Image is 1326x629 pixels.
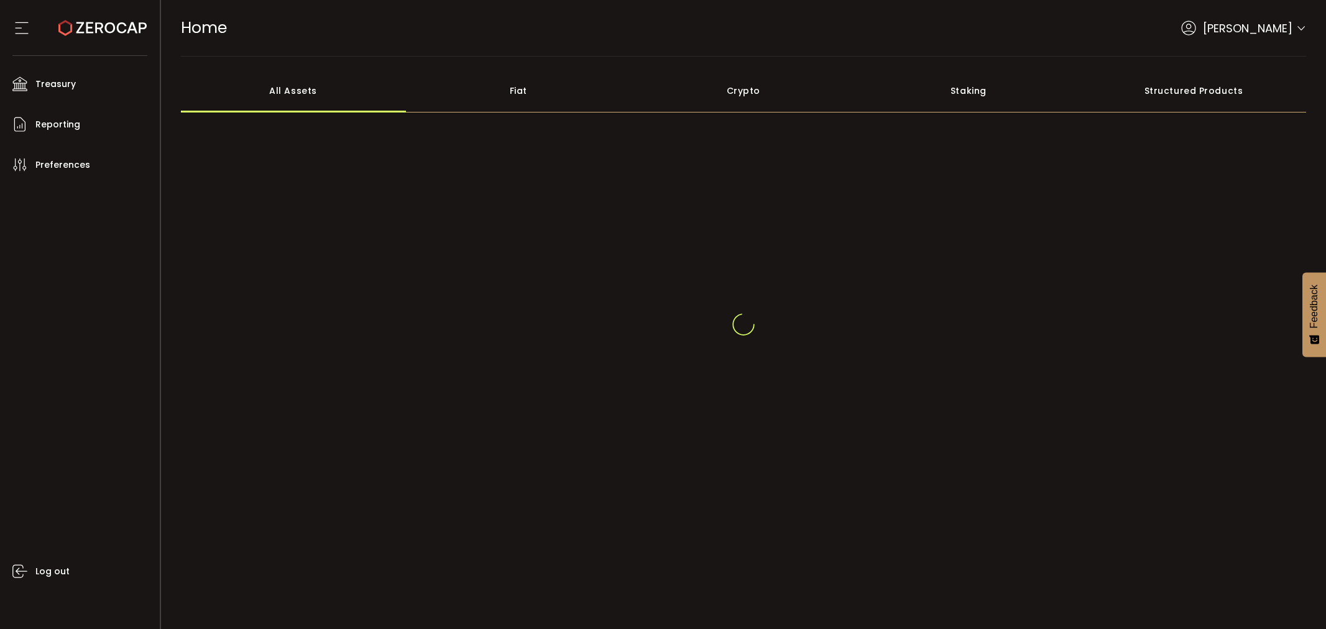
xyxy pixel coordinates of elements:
[406,69,631,112] div: Fiat
[35,75,76,93] span: Treasury
[631,69,856,112] div: Crypto
[1203,20,1292,37] span: [PERSON_NAME]
[1309,285,1320,328] span: Feedback
[1302,272,1326,357] button: Feedback - Show survey
[856,69,1081,112] div: Staking
[35,156,90,174] span: Preferences
[1081,69,1306,112] div: Structured Products
[181,69,406,112] div: All Assets
[35,116,80,134] span: Reporting
[35,562,70,581] span: Log out
[181,17,227,39] span: Home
